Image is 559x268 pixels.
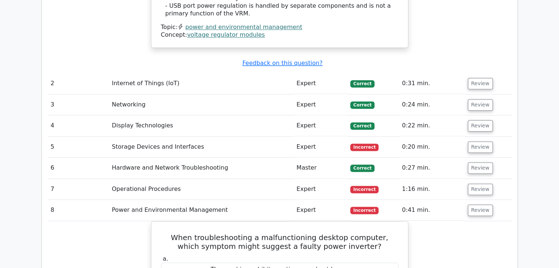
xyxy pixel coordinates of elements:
td: Expert [294,200,348,221]
td: 3 [48,94,109,115]
button: Review [468,120,493,131]
span: Incorrect [350,144,379,151]
td: Display Technologies [109,115,294,136]
td: Networking [109,94,294,115]
td: Expert [294,94,348,115]
button: Review [468,99,493,111]
h5: When troubleshooting a malfunctioning desktop computer, which symptom might suggest a faulty powe... [160,233,399,251]
td: Power and Environmental Management [109,200,294,221]
td: Master [294,157,348,178]
td: 1:16 min. [399,179,465,200]
span: Correct [350,80,374,87]
td: Storage Devices and Interfaces [109,137,294,157]
td: Expert [294,179,348,200]
button: Review [468,204,493,216]
td: 7 [48,179,109,200]
a: voltage regulator modules [187,31,265,38]
td: 0:20 min. [399,137,465,157]
span: Correct [350,122,374,130]
td: Internet of Things (IoT) [109,73,294,94]
td: Expert [294,115,348,136]
td: 0:24 min. [399,94,465,115]
div: Concept: [161,31,398,39]
td: 8 [48,200,109,221]
td: 0:31 min. [399,73,465,94]
span: a. [163,255,168,262]
td: 4 [48,115,109,136]
span: Incorrect [350,186,379,193]
a: Feedback on this question? [242,59,322,66]
td: 0:41 min. [399,200,465,221]
span: Incorrect [350,207,379,214]
td: 5 [48,137,109,157]
button: Review [468,184,493,195]
td: Expert [294,73,348,94]
div: Topic: [161,23,398,31]
a: power and environmental management [185,23,302,30]
td: Operational Procedures [109,179,294,200]
span: Correct [350,101,374,109]
td: 0:27 min. [399,157,465,178]
td: 2 [48,73,109,94]
td: 0:22 min. [399,115,465,136]
td: 6 [48,157,109,178]
td: Expert [294,137,348,157]
button: Review [468,141,493,153]
td: Hardware and Network Troubleshooting [109,157,294,178]
button: Review [468,78,493,89]
span: Correct [350,164,374,172]
button: Review [468,162,493,174]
